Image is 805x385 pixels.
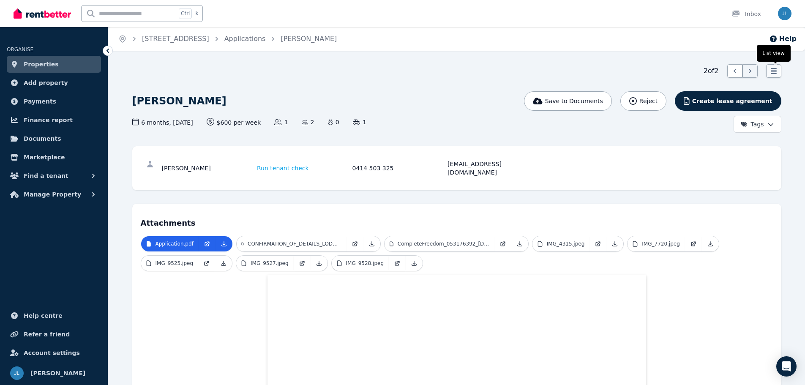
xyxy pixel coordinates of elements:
[24,78,68,88] span: Add property
[274,118,288,126] span: 1
[179,8,192,19] span: Ctrl
[347,236,363,251] a: Open in new Tab
[642,240,680,247] p: IMG_7720.jpeg
[24,59,59,69] span: Properties
[702,236,719,251] a: Download Attachment
[494,236,511,251] a: Open in new Tab
[195,10,198,17] span: k
[352,160,445,177] div: 0414 503 325
[7,186,101,203] button: Manage Property
[24,189,81,199] span: Manage Property
[675,91,781,111] button: Create lease agreement
[524,91,612,111] button: Save to Documents
[24,311,63,321] span: Help centre
[251,260,289,267] p: IMG_9527.jpeg
[769,34,797,44] button: Help
[237,236,347,251] a: CONFIRMATION_OF_DETAILS_LODGED_FOR_THE_2024_TAX_RETURN.pdf
[7,130,101,147] a: Documents
[236,256,294,271] a: IMG_9527.jpeg
[30,368,85,378] span: [PERSON_NAME]
[281,35,337,43] a: [PERSON_NAME]
[757,45,791,62] span: List view
[141,236,199,251] a: Application.pdf
[639,97,658,105] span: Reject
[692,97,772,105] span: Create lease agreement
[294,256,311,271] a: Open in new Tab
[207,118,261,127] span: $600 per week
[311,256,327,271] a: Download Attachment
[7,167,101,184] button: Find a tenant
[7,326,101,343] a: Refer a friend
[7,149,101,166] a: Marketplace
[332,256,389,271] a: IMG_9528.jpeg
[14,7,71,20] img: RentBetter
[7,74,101,91] a: Add property
[132,94,226,108] h1: [PERSON_NAME]
[776,356,797,377] div: Open Intercom Messenger
[224,35,266,43] a: Applications
[620,91,666,111] button: Reject
[24,171,68,181] span: Find a tenant
[628,236,685,251] a: IMG_7720.jpeg
[302,118,314,126] span: 2
[216,236,232,251] a: Download Attachment
[248,240,341,247] p: CONFIRMATION_OF_DETAILS_LODGED_FOR_THE_2024_TAX_RETURN.pdf
[132,118,193,127] span: 6 months , [DATE]
[398,240,489,247] p: CompleteFreedom_053176392_[DATE]_1.pdf
[734,116,781,133] button: Tags
[24,152,65,162] span: Marketplace
[589,236,606,251] a: Open in new Tab
[24,348,80,358] span: Account settings
[731,10,761,18] div: Inbox
[162,160,255,177] div: [PERSON_NAME]
[545,97,603,105] span: Save to Documents
[448,160,540,177] div: [EMAIL_ADDRESS][DOMAIN_NAME]
[389,256,406,271] a: Open in new Tab
[7,112,101,128] a: Finance report
[257,164,309,172] span: Run tenant check
[511,236,528,251] a: Download Attachment
[532,236,590,251] a: IMG_4315.jpeg
[198,256,215,271] a: Open in new Tab
[7,344,101,361] a: Account settings
[24,96,56,106] span: Payments
[24,329,70,339] span: Refer a friend
[7,307,101,324] a: Help centre
[199,236,216,251] a: Open in new Tab
[156,240,194,247] p: Application.pdf
[346,260,384,267] p: IMG_9528.jpeg
[7,46,33,52] span: ORGANISE
[24,134,61,144] span: Documents
[547,240,585,247] p: IMG_4315.jpeg
[778,7,791,20] img: Jacqueline Larratt
[363,236,380,251] a: Download Attachment
[328,118,339,126] span: 0
[141,256,199,271] a: IMG_9525.jpeg
[385,236,494,251] a: CompleteFreedom_053176392_[DATE]_1.pdf
[24,115,73,125] span: Finance report
[142,35,209,43] a: [STREET_ADDRESS]
[406,256,423,271] a: Download Attachment
[141,212,773,229] h4: Attachments
[741,120,764,128] span: Tags
[704,66,719,76] span: 2 of 2
[7,93,101,110] a: Payments
[156,260,194,267] p: IMG_9525.jpeg
[10,366,24,380] img: Jacqueline Larratt
[7,56,101,73] a: Properties
[353,118,366,126] span: 1
[606,236,623,251] a: Download Attachment
[215,256,232,271] a: Download Attachment
[108,27,347,51] nav: Breadcrumb
[685,236,702,251] a: Open in new Tab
